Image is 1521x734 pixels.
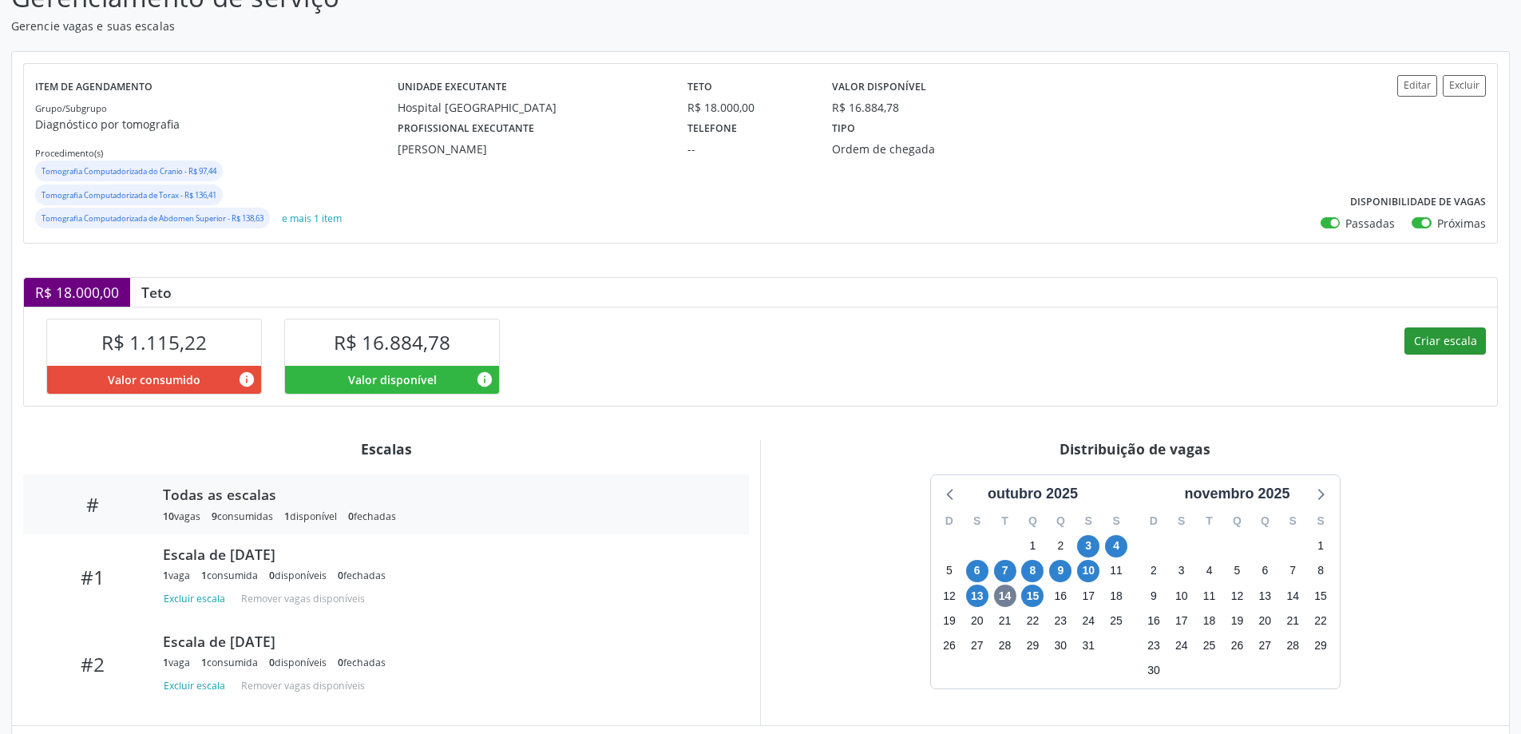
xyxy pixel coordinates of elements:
span: segunda-feira, 10 de novembro de 2025 [1170,585,1193,607]
span: sábado, 25 de outubro de 2025 [1105,609,1127,632]
span: segunda-feira, 3 de novembro de 2025 [1170,560,1193,582]
div: [PERSON_NAME] [398,141,665,157]
span: R$ 16.884,78 [334,329,450,355]
div: S [963,509,991,534]
div: S [1279,509,1307,534]
span: quinta-feira, 13 de novembro de 2025 [1254,585,1276,607]
span: quarta-feira, 19 de novembro de 2025 [1226,609,1248,632]
div: Teto [130,284,183,301]
div: D [1140,509,1168,534]
span: sábado, 15 de novembro de 2025 [1309,585,1332,607]
span: quinta-feira, 30 de outubro de 2025 [1049,634,1071,657]
span: segunda-feira, 20 de outubro de 2025 [966,609,988,632]
span: segunda-feira, 24 de novembro de 2025 [1170,634,1193,657]
span: sexta-feira, 7 de novembro de 2025 [1281,560,1304,582]
div: Escala de [DATE] [163,633,727,650]
span: sexta-feira, 28 de novembro de 2025 [1281,634,1304,657]
span: Valor disponível [348,371,437,388]
div: S [1075,509,1103,534]
div: vagas [163,510,200,523]
small: Procedimento(s) [35,147,103,159]
span: domingo, 26 de outubro de 2025 [938,634,961,657]
small: Tomografia Computadorizada de Abdomen Superior - R$ 138,63 [42,213,263,224]
span: domingo, 12 de outubro de 2025 [938,585,961,607]
label: Valor disponível [832,75,926,100]
button: Excluir escala [163,675,232,696]
label: Unidade executante [398,75,507,100]
div: disponíveis [269,656,327,669]
div: fechadas [338,656,386,669]
label: Disponibilidade de vagas [1350,190,1486,215]
p: Gerencie vagas e suas escalas [11,18,1060,34]
div: Escala de [DATE] [163,546,727,563]
div: vaga [163,656,190,669]
span: quarta-feira, 29 de outubro de 2025 [1021,634,1044,657]
span: domingo, 23 de novembro de 2025 [1143,634,1165,657]
div: Q [1019,509,1047,534]
span: sábado, 1 de novembro de 2025 [1309,535,1332,557]
div: S [1167,509,1195,534]
div: outubro 2025 [981,483,1084,505]
div: Ordem de chegada [832,141,1027,157]
div: R$ 18.000,00 [687,99,810,116]
div: -- [687,141,810,157]
div: Todas as escalas [163,486,727,503]
p: Diagnóstico por tomografia [35,116,398,133]
span: quarta-feira, 26 de novembro de 2025 [1226,634,1248,657]
span: quarta-feira, 15 de outubro de 2025 [1021,585,1044,607]
span: sexta-feira, 21 de novembro de 2025 [1281,609,1304,632]
span: terça-feira, 18 de novembro de 2025 [1198,609,1221,632]
label: Teto [687,75,712,100]
span: terça-feira, 11 de novembro de 2025 [1198,585,1221,607]
div: # [34,493,152,516]
small: Tomografia Computadorizada do Cranio - R$ 97,44 [42,166,216,177]
span: segunda-feira, 6 de outubro de 2025 [966,560,988,582]
div: novembro 2025 [1178,483,1296,505]
span: 1 [201,656,207,669]
span: 0 [269,656,275,669]
span: segunda-feira, 13 de outubro de 2025 [966,585,988,607]
div: Q [1047,509,1075,534]
span: 9 [212,510,217,523]
span: 0 [348,510,354,523]
div: Distribuição de vagas [772,440,1498,458]
div: consumida [201,569,258,582]
span: sexta-feira, 10 de outubro de 2025 [1077,560,1099,582]
span: quarta-feira, 5 de novembro de 2025 [1226,560,1248,582]
span: segunda-feira, 27 de outubro de 2025 [966,634,988,657]
span: quarta-feira, 8 de outubro de 2025 [1021,560,1044,582]
span: domingo, 16 de novembro de 2025 [1143,609,1165,632]
small: Tomografia Computadorizada de Torax - R$ 136,41 [42,190,216,200]
small: Grupo/Subgrupo [35,102,107,114]
div: Escalas [23,440,749,458]
span: sexta-feira, 3 de outubro de 2025 [1077,535,1099,557]
i: Valor disponível para agendamentos feitos para este serviço [476,371,493,388]
button: Excluir escala [163,588,232,609]
div: Q [1223,509,1251,534]
label: Profissional executante [398,116,534,141]
span: 1 [163,656,168,669]
span: sábado, 11 de outubro de 2025 [1105,560,1127,582]
span: sexta-feira, 14 de novembro de 2025 [1281,585,1304,607]
button: e mais 1 item [275,208,348,229]
div: disponível [284,510,337,523]
span: R$ 1.115,22 [101,329,207,355]
label: Telefone [687,116,737,141]
span: quinta-feira, 6 de novembro de 2025 [1254,560,1276,582]
span: domingo, 30 de novembro de 2025 [1143,660,1165,682]
span: sexta-feira, 24 de outubro de 2025 [1077,609,1099,632]
span: terça-feira, 21 de outubro de 2025 [994,609,1016,632]
span: 0 [269,569,275,582]
span: 0 [338,569,343,582]
div: T [991,509,1019,534]
div: S [1307,509,1335,534]
div: R$ 16.884,78 [832,99,899,116]
button: Criar escala [1404,327,1486,355]
span: sábado, 29 de novembro de 2025 [1309,634,1332,657]
div: S [1103,509,1131,534]
div: R$ 18.000,00 [24,278,130,307]
label: Próximas [1437,215,1486,232]
span: quinta-feira, 20 de novembro de 2025 [1254,609,1276,632]
span: domingo, 19 de outubro de 2025 [938,609,961,632]
div: Hospital [GEOGRAPHIC_DATA] [398,99,665,116]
